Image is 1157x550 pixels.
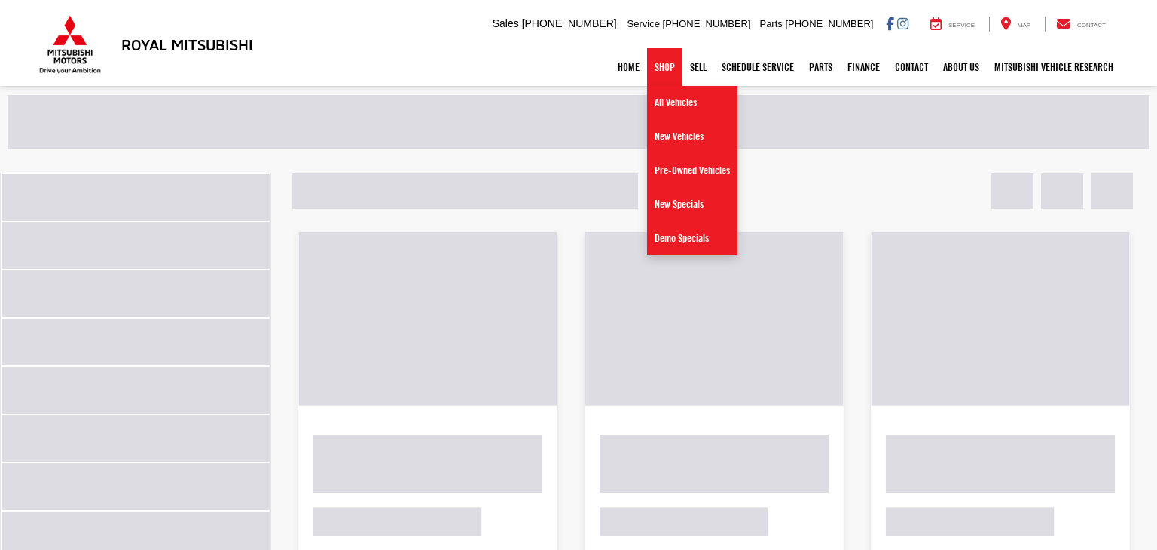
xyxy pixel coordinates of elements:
[647,222,737,255] a: Demo Specials
[714,48,801,86] a: Schedule Service: Opens in a new tab
[647,86,737,120] a: All Vehicles
[36,15,104,74] img: Mitsubishi
[840,48,887,86] a: Finance
[936,48,987,86] a: About Us
[647,154,737,188] a: Pre-Owned Vehicles
[663,18,751,29] span: [PHONE_NUMBER]
[647,188,737,222] a: New Specials
[647,120,737,154] a: New Vehicles
[948,22,975,29] span: Service
[610,48,647,86] a: Home
[919,17,986,32] a: Service
[801,48,840,86] a: Parts: Opens in a new tab
[1077,22,1106,29] span: Contact
[627,18,660,29] span: Service
[887,48,936,86] a: Contact
[682,48,714,86] a: Sell
[522,17,617,29] span: [PHONE_NUMBER]
[785,18,873,29] span: [PHONE_NUMBER]
[493,17,519,29] span: Sales
[987,48,1121,86] a: Mitsubishi Vehicle Research
[1018,22,1030,29] span: Map
[989,17,1042,32] a: Map
[121,36,253,53] h3: Royal Mitsubishi
[759,18,782,29] span: Parts
[1045,17,1117,32] a: Contact
[647,48,682,86] a: Shop
[897,17,908,29] a: Instagram: Click to visit our Instagram page
[886,17,894,29] a: Facebook: Click to visit our Facebook page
